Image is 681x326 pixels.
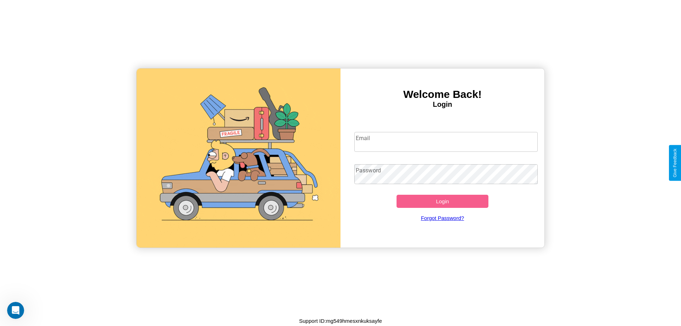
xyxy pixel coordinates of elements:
[340,88,544,100] h3: Welcome Back!
[340,100,544,109] h4: Login
[397,195,488,208] button: Login
[351,208,535,228] a: Forgot Password?
[137,68,340,248] img: gif
[672,149,677,177] div: Give Feedback
[7,302,24,319] iframe: Intercom live chat
[299,316,382,326] p: Support ID: mg549hmesxnkuksayfe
